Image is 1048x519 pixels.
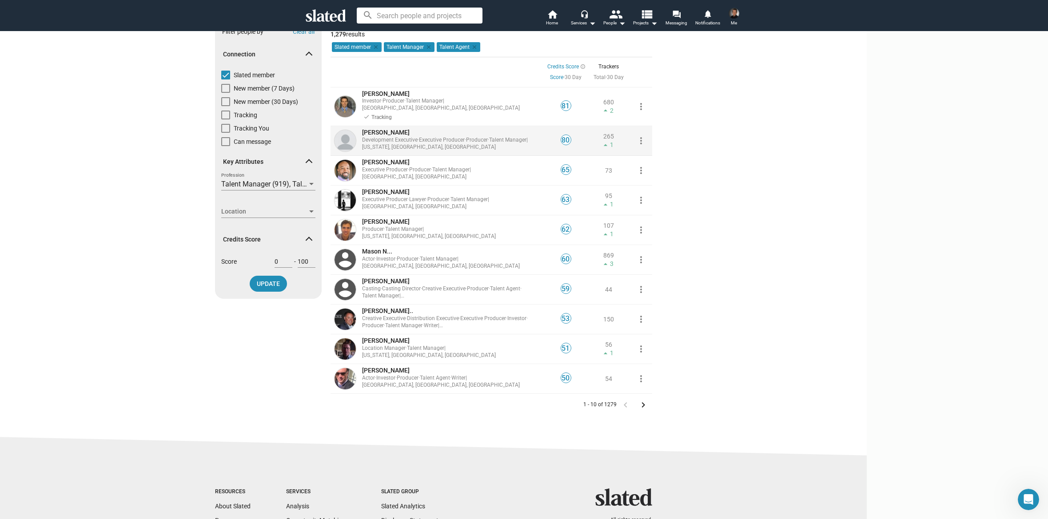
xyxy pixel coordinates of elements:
[362,174,466,180] span: [GEOGRAPHIC_DATA], [GEOGRAPHIC_DATA]
[424,43,432,51] mat-icon: clear
[385,322,424,329] span: Talent Manager ·
[605,167,612,174] span: 73
[571,18,596,28] div: Services
[331,31,365,38] span: results
[362,129,410,136] span: [PERSON_NAME]
[605,341,612,348] span: 56
[601,349,610,358] mat-icon: arrow_drop_up
[362,375,376,381] span: Actor ·
[362,285,382,292] span: Casting ·
[362,105,520,111] span: [GEOGRAPHIC_DATA], [GEOGRAPHIC_DATA], [GEOGRAPHIC_DATA]
[234,111,257,119] span: Tracking
[665,18,687,28] span: Messaging
[362,128,542,151] a: [PERSON_NAME]Development Executive·Executive Producer·Producer·Talent Manager|[US_STATE], [GEOGRA...
[466,375,467,381] span: |
[257,276,280,292] span: UPDATE
[488,196,489,202] span: |
[605,375,612,382] span: 54
[703,9,712,18] mat-icon: notifications
[335,190,356,211] img: Bard Dorros
[1018,489,1039,510] iframe: Intercom live chat
[636,195,646,206] mat-icon: more_vert
[561,102,571,111] span: 81
[362,247,542,270] a: Mason N...Actor·Investor·Producer·Talent Manager|[GEOGRAPHIC_DATA], [GEOGRAPHIC_DATA], [GEOGRAPHI...
[362,263,520,269] span: [GEOGRAPHIC_DATA], [GEOGRAPHIC_DATA], [GEOGRAPHIC_DATA]
[424,322,438,329] span: Writer
[460,315,507,321] span: Executive Producer ·
[590,341,628,358] a: 561
[362,277,410,285] span: [PERSON_NAME]
[333,94,358,119] a: Eric W...
[407,345,444,351] span: Talent Manager
[420,375,451,381] span: Talent Agent ·
[419,137,466,143] span: Executive Producer ·
[362,90,542,122] a: [PERSON_NAME]Investor·Producer·Talent Manager|[GEOGRAPHIC_DATA], [GEOGRAPHIC_DATA], [GEOGRAPHIC_D...
[286,503,309,510] a: Analysis
[561,229,571,236] a: 62
[561,255,571,264] span: 60
[420,256,457,262] span: Talent Manager
[561,169,571,176] a: 65
[215,225,322,254] mat-expansion-panel-header: Credits Score
[649,18,659,28] mat-icon: arrow_drop_down
[362,322,520,336] span: [GEOGRAPHIC_DATA], [GEOGRAPHIC_DATA], [GEOGRAPHIC_DATA]
[601,200,610,209] mat-icon: arrow_drop_up
[443,98,444,104] span: |
[490,285,522,292] span: Talent Agent ·
[444,345,446,351] span: |
[565,74,582,80] a: 30 Day
[636,101,646,112] mat-icon: more_vert
[362,158,410,166] span: [PERSON_NAME]
[590,200,628,209] span: 1
[333,188,358,213] a: Bard Dorros
[672,10,681,18] mat-icon: forum
[630,9,661,28] button: Projects
[221,207,307,216] span: Location
[234,97,298,106] span: New member (30 Days)
[286,488,346,495] div: Services
[335,160,356,181] img: Adel Nur
[617,396,634,414] button: Previous Page
[601,230,610,239] mat-icon: arrow_drop_up
[561,348,571,355] a: 51
[636,135,646,146] mat-icon: more_vert
[362,233,496,239] span: [US_STATE], [GEOGRAPHIC_DATA], [GEOGRAPHIC_DATA]
[381,503,425,510] a: Slated Analytics
[489,137,526,143] span: Talent Manager
[362,352,496,358] span: [US_STATE], [GEOGRAPHIC_DATA], [GEOGRAPHIC_DATA]
[437,42,480,52] mat-chip: Talent Agent
[362,158,542,181] a: [PERSON_NAME]Executive Producer·Producer·Talent Manager|[GEOGRAPHIC_DATA], [GEOGRAPHIC_DATA]
[470,166,471,173] span: |
[335,338,356,360] img: Paul Hamill
[215,178,322,226] div: Key Attributes
[467,285,490,292] span: Producer ·
[561,139,571,147] a: 80
[603,316,614,323] span: 150
[568,9,599,28] button: Services
[561,136,571,145] span: 80
[466,137,489,143] span: Producer ·
[362,293,399,299] span: Talent Manager
[561,344,571,353] span: 51
[222,28,263,36] div: Filter people by
[579,64,584,69] mat-icon: info_outline
[362,366,542,389] a: [PERSON_NAME]Actor·Investor·Producer·Talent Agent·Writer|[GEOGRAPHIC_DATA], [GEOGRAPHIC_DATA], [G...
[221,180,351,188] span: Talent Manager (919), Talent Agent (507)
[357,8,482,24] input: Search people and projects
[695,18,720,28] span: Notifications
[275,255,315,275] div: -
[362,90,410,97] span: [PERSON_NAME]
[293,28,315,35] button: Clear all
[333,158,358,183] a: Adel Nur
[731,18,737,28] span: Me
[590,349,628,358] span: 1
[223,235,307,244] span: Credits Score
[332,42,382,52] mat-chip: Slated member
[362,345,407,351] span: Location Manager ·
[633,18,657,28] span: Projects
[590,99,628,115] a: 6802
[640,8,653,20] mat-icon: view_list
[335,96,356,117] img: Eric W...
[333,307,358,332] a: Ryan R. J...
[620,400,631,410] mat-icon: keyboard_arrow_left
